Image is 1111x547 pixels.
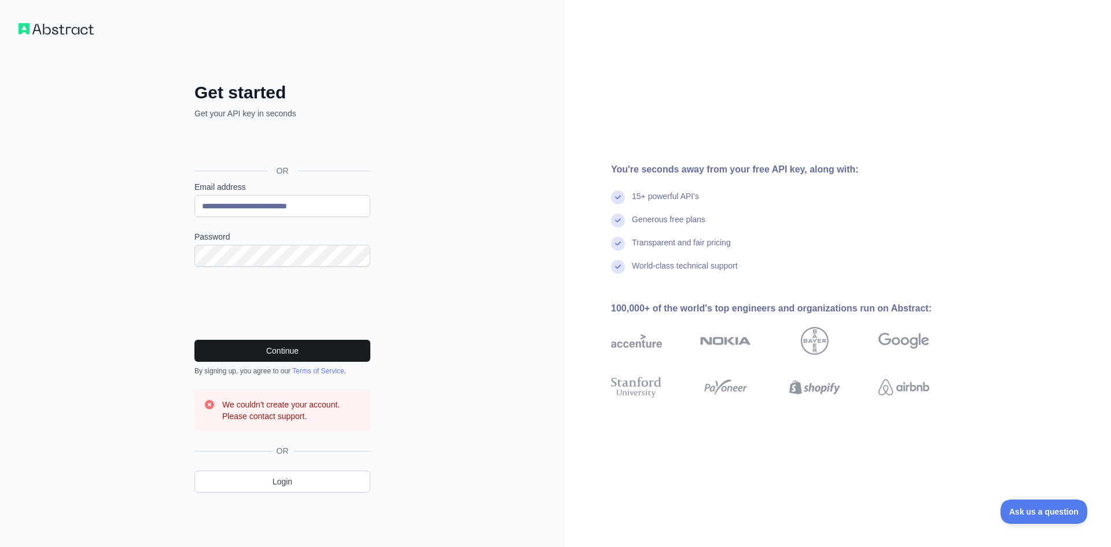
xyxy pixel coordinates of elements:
h2: Get started [194,82,370,103]
div: Generous free plans [632,214,705,237]
p: Get your API key in seconds [194,108,370,119]
iframe: Sign in with Google Button [189,132,374,157]
img: shopify [789,375,840,400]
a: Terms of Service [292,367,344,375]
span: OR [267,165,298,177]
h3: We couldn't create your account. Please contact support. [222,399,361,422]
button: Continue [194,340,370,362]
div: You're seconds away from your free API key, along with: [611,163,966,177]
span: OR [272,445,293,457]
img: check mark [611,237,625,251]
div: Transparent and fair pricing [632,237,731,260]
label: Password [194,231,370,243]
div: World-class technical support [632,260,738,283]
div: 100,000+ of the world's top engineers and organizations run on Abstract: [611,302,966,315]
a: Login [194,471,370,493]
iframe: Toggle Customer Support [1000,500,1088,524]
img: bayer [801,327,829,355]
img: nokia [700,327,751,355]
img: check mark [611,260,625,274]
div: By signing up, you agree to our . [194,366,370,376]
img: airbnb [878,375,929,400]
img: Workflow [19,23,94,35]
iframe: reCAPTCHA [194,281,370,326]
label: Email address [194,181,370,193]
img: stanford university [611,375,662,400]
img: check mark [611,190,625,204]
div: 15+ powerful API's [632,190,699,214]
img: payoneer [700,375,751,400]
img: check mark [611,214,625,227]
img: google [878,327,929,355]
img: accenture [611,327,662,355]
